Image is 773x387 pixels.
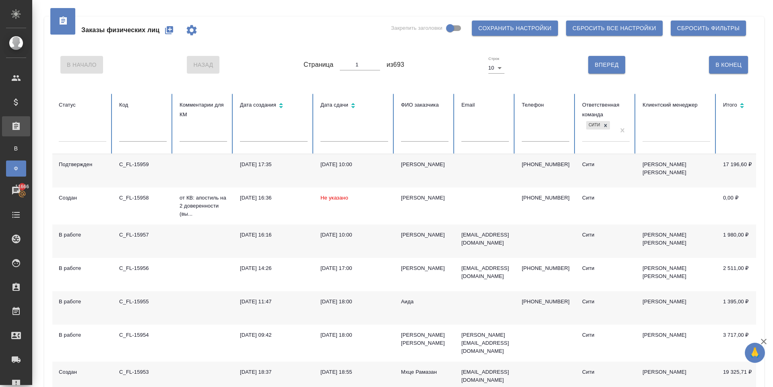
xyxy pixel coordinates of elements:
p: от КВ: апостиль на 2 доверенности (вы... [180,194,227,218]
div: [DATE] 10:00 [320,161,388,169]
div: Статус [59,100,106,110]
div: 10 [488,62,504,74]
div: [DATE] 11:47 [240,298,308,306]
div: Аида [401,298,449,306]
div: Сити [582,194,630,202]
div: [DATE] 18:00 [320,298,388,306]
button: Вперед [588,56,625,74]
div: Сити [582,231,630,239]
div: Сортировка [723,100,771,112]
span: Сохранить настройки [478,23,552,33]
div: [DATE] 17:35 [240,161,308,169]
div: Клиентский менеджер [643,100,710,110]
div: В работе [59,231,106,239]
button: В Конец [709,56,748,74]
a: Ф [6,161,26,177]
div: Создан [59,194,106,202]
div: ФИО заказчика [401,100,449,110]
div: Ответственная команда [582,100,630,119]
span: Страница [304,60,333,70]
div: Email [461,100,509,110]
div: Подтвержден [59,161,106,169]
div: [PERSON_NAME] [401,231,449,239]
a: 11666 [2,181,30,201]
div: [DATE] 18:37 [240,368,308,376]
a: В [6,140,26,156]
div: Комментарии для КМ [180,100,227,119]
label: Строк [488,57,499,61]
p: [PHONE_NUMBER] [522,264,569,272]
button: Сбросить все настройки [566,21,663,36]
div: C_FL-15955 [119,298,167,306]
div: [PERSON_NAME] [PERSON_NAME] [401,331,449,347]
button: Сохранить настройки [472,21,558,36]
div: [DATE] 09:42 [240,331,308,339]
button: Сбросить фильтры [671,21,746,36]
span: Закрепить заголовки [391,24,442,32]
div: C_FL-15957 [119,231,167,239]
p: [EMAIL_ADDRESS][DOMAIN_NAME] [461,264,509,280]
div: [DATE] 10:00 [320,231,388,239]
p: [PHONE_NUMBER] [522,194,569,202]
div: Телефон [522,100,569,110]
div: Сити [582,368,630,376]
span: Вперед [595,60,618,70]
div: [DATE] 16:36 [240,194,308,202]
button: 🙏 [745,343,765,363]
div: Создан [59,368,106,376]
p: [EMAIL_ADDRESS][DOMAIN_NAME] [461,368,509,384]
div: В работе [59,264,106,272]
span: Не указано [320,195,348,201]
div: [PERSON_NAME] [401,194,449,202]
div: Сити [582,331,630,339]
td: [PERSON_NAME] [PERSON_NAME] [636,224,717,258]
div: [DATE] 18:55 [320,368,388,376]
span: из 693 [386,60,404,70]
td: [PERSON_NAME] [636,291,717,325]
div: C_FL-15953 [119,368,167,376]
div: [DATE] 16:16 [240,231,308,239]
div: C_FL-15959 [119,161,167,169]
div: [PERSON_NAME] [401,264,449,272]
span: Сбросить все настройки [573,23,656,33]
span: Ф [10,165,22,173]
div: C_FL-15958 [119,194,167,202]
div: [PERSON_NAME] [401,161,449,169]
span: В Конец [715,60,742,70]
td: [PERSON_NAME] [PERSON_NAME] [636,154,717,187]
td: [PERSON_NAME] [PERSON_NAME] [636,258,717,291]
td: [PERSON_NAME] [636,325,717,362]
p: [EMAIL_ADDRESS][DOMAIN_NAME] [461,231,509,247]
div: [DATE] 18:00 [320,331,388,339]
div: Сити [582,264,630,272]
div: [DATE] 17:00 [320,264,388,272]
div: C_FL-15956 [119,264,167,272]
span: Заказы физических лиц [81,25,159,35]
span: 11666 [10,183,34,191]
div: Сити [586,121,601,130]
div: В работе [59,298,106,306]
p: [PHONE_NUMBER] [522,298,569,306]
div: Сити [582,161,630,169]
div: Сити [582,298,630,306]
div: [DATE] 14:26 [240,264,308,272]
div: Сортировка [320,100,388,112]
div: Код [119,100,167,110]
span: 🙏 [748,344,762,361]
div: Сортировка [240,100,308,112]
div: В работе [59,331,106,339]
button: Создать [159,21,179,40]
p: [PHONE_NUMBER] [522,161,569,169]
span: Сбросить фильтры [677,23,740,33]
p: [PERSON_NAME][EMAIL_ADDRESS][DOMAIN_NAME] [461,331,509,355]
div: Мхце Рамазан [401,368,449,376]
span: В [10,144,22,152]
div: C_FL-15954 [119,331,167,339]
